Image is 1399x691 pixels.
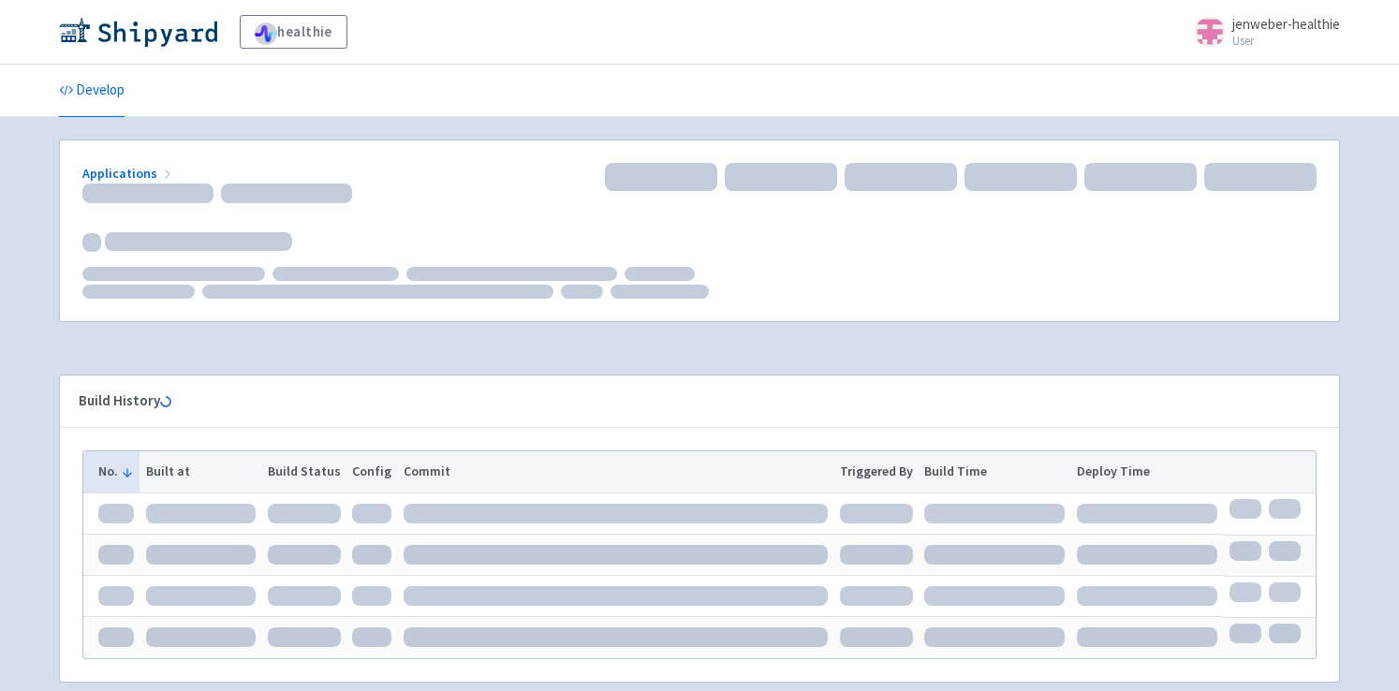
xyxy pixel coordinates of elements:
th: Build Time [919,451,1071,493]
a: Applications [82,165,175,182]
th: Deploy Time [1071,451,1224,493]
th: Triggered By [833,451,919,493]
div: Build History [79,390,1290,412]
th: Config [346,451,398,493]
img: Shipyard logo [59,17,217,47]
a: Develop [59,65,125,117]
a: healthie [240,15,347,49]
th: Commit [398,451,834,493]
th: Built at [140,451,261,493]
a: jenweber-healthie User [1184,17,1340,47]
span: jenweber-healthie [1232,15,1340,33]
button: No. [98,462,134,481]
small: User [1232,35,1340,47]
th: Build Status [261,451,346,493]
